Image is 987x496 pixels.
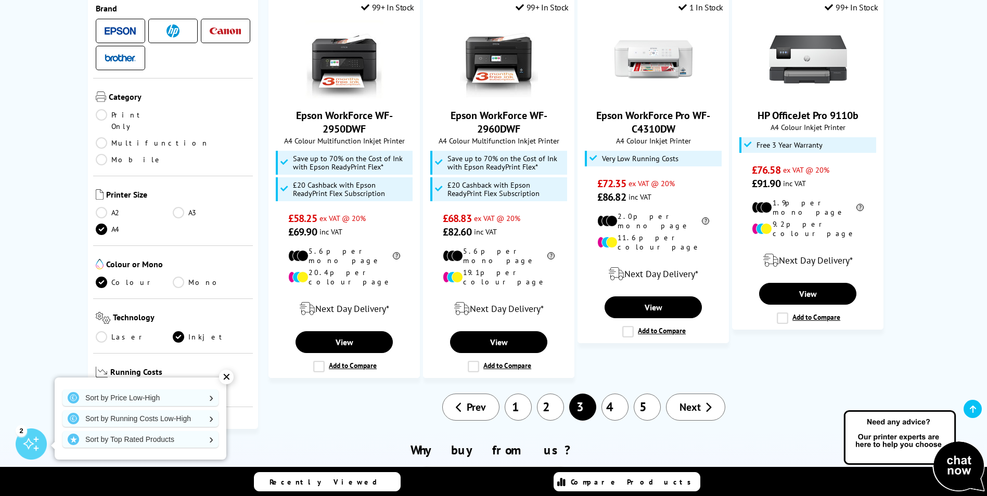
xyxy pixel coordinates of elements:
[841,409,987,494] img: Open Live Chat window
[288,268,400,286] li: 20.4p per colour page
[96,277,173,288] a: Colour
[571,477,697,487] span: Compare Products
[474,227,497,237] span: inc VAT
[219,370,234,384] div: ✕
[113,312,250,326] span: Technology
[460,90,538,100] a: Epson WorkForce WF-2960DWF
[106,189,251,202] span: Printer Size
[614,20,693,98] img: Epson WorkForce Pro WF-C4310DW
[467,400,486,414] span: Prev
[443,268,555,286] li: 19.1p per colour page
[166,24,180,37] img: HP
[105,54,136,61] img: Brother
[288,225,317,239] span: £69.90
[305,20,383,98] img: Epson WorkForce WF-2950DWF
[96,367,108,377] img: Running Costs
[758,109,858,122] a: HP OfficeJet Pro 9110b
[96,189,104,200] img: Printer Size
[106,259,251,271] span: Colour or Mono
[293,154,411,171] span: Save up to 70% on the Cost of Ink with Epson ReadyPrint Flex*
[601,394,629,421] a: 4
[769,20,847,98] img: HP OfficeJet Pro 9110b
[629,192,651,202] span: inc VAT
[447,154,565,171] span: Save up to 70% on the Cost of Ink with Epson ReadyPrint Flex*
[96,312,111,324] img: Technology
[313,361,377,372] label: Add to Compare
[678,2,723,12] div: 1 In Stock
[752,198,864,217] li: 1.9p per mono page
[96,3,251,14] span: Brand
[468,361,531,372] label: Add to Compare
[96,331,173,343] a: Laser
[210,24,241,37] a: Canon
[450,331,547,353] a: View
[738,122,878,132] span: A4 Colour Inkjet Printer
[96,92,106,102] img: Category
[288,246,400,265] li: 5.6p per mono page
[554,472,700,491] a: Compare Products
[443,212,471,225] span: £68.83
[319,213,366,223] span: ex VAT @ 20%
[752,219,864,238] li: 9.2p per colour page
[474,213,520,223] span: ex VAT @ 20%
[109,92,251,104] span: Category
[96,224,173,235] a: A4
[62,431,219,448] a: Sort by Top Rated Products
[460,20,538,98] img: Epson WorkForce WF-2960DWF
[622,326,686,337] label: Add to Compare
[752,177,780,190] span: £91.90
[210,28,241,34] img: Canon
[597,233,709,252] li: 11.6p per colour page
[96,137,209,149] a: Multifunction
[105,51,136,64] a: Brother
[583,259,723,289] div: modal_delivery
[605,296,701,318] a: View
[516,2,569,12] div: 99+ In Stock
[596,109,710,136] a: Epson WorkForce Pro WF-C4310DW
[296,331,392,353] a: View
[96,109,173,132] a: Print Only
[105,27,136,35] img: Epson
[361,2,414,12] div: 99+ In Stock
[288,212,317,225] span: £58.25
[96,259,104,269] img: Colour or Mono
[96,154,173,165] a: Mobile
[16,425,27,436] div: 2
[173,207,250,218] a: A3
[759,283,856,305] a: View
[157,24,188,37] a: HP
[614,90,693,100] a: Epson WorkForce Pro WF-C4310DW
[752,163,780,177] span: £76.58
[105,24,136,37] a: Epson
[270,477,388,487] span: Recently Viewed
[738,246,878,275] div: modal_delivery
[96,207,173,218] a: A2
[274,294,414,323] div: modal_delivery
[296,109,393,136] a: Epson WorkForce WF-2950DWF
[597,177,626,190] span: £72.35
[319,227,342,237] span: inc VAT
[274,136,414,146] span: A4 Colour Multifunction Inkjet Printer
[429,294,569,323] div: modal_delivery
[597,212,709,230] li: 2.0p per mono page
[254,472,401,491] a: Recently Viewed
[293,181,411,198] span: £20 Cashback with Epson ReadyPrint Flex Subscription
[583,136,723,146] span: A4 Colour Inkjet Printer
[783,165,829,175] span: ex VAT @ 20%
[443,246,555,265] li: 5.6p per mono page
[505,394,532,421] a: 1
[602,154,678,163] span: Very Low Running Costs
[451,109,547,136] a: Epson WorkForce WF-2960DWF
[769,90,847,100] a: HP OfficeJet Pro 9110b
[110,367,250,380] span: Running Costs
[107,442,880,458] h2: Why buy from us?
[777,312,840,324] label: Add to Compare
[62,389,219,406] a: Sort by Price Low-High
[442,394,499,421] a: Prev
[825,2,878,12] div: 99+ In Stock
[429,136,569,146] span: A4 Colour Multifunction Inkjet Printer
[173,331,250,343] a: Inkjet
[597,190,626,204] span: £86.82
[783,178,806,188] span: inc VAT
[680,400,701,414] span: Next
